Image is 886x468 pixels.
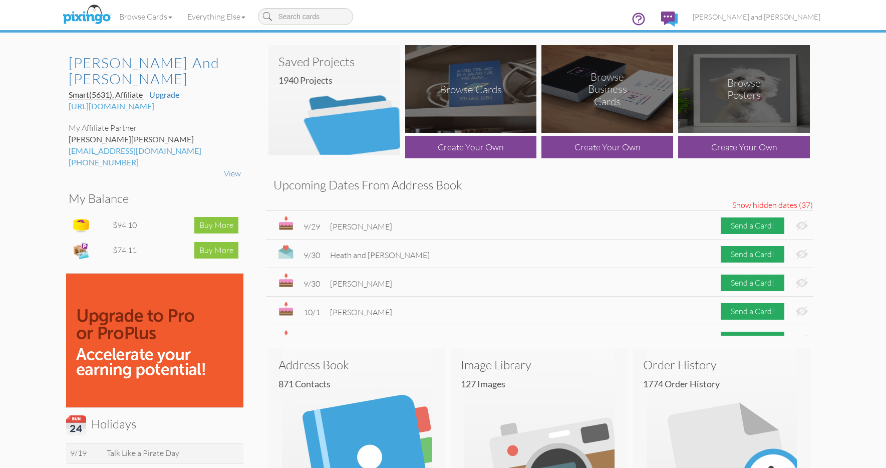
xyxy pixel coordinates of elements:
[721,246,784,263] div: Send a Card!
[732,199,813,211] span: Show hidden dates (37)
[304,335,320,347] div: 10/1
[796,220,808,231] img: eye-ban.svg
[330,307,392,317] span: [PERSON_NAME]
[440,83,502,95] div: Browse Cards
[796,278,808,288] img: eye-ban.svg
[278,76,398,86] h4: 1940 Projects
[541,45,673,133] img: browse-business-cards.png
[131,134,194,144] span: [PERSON_NAME]
[796,335,808,345] img: eye-ban.svg
[66,415,86,435] img: calendar.svg
[194,242,238,259] div: Buy More
[224,168,241,178] a: View
[112,90,143,99] span: , Affiliate
[110,238,159,263] td: $74.11
[69,55,231,87] h2: [PERSON_NAME] and [PERSON_NAME]
[330,279,392,289] span: [PERSON_NAME]
[721,332,784,348] div: Send a Card!
[721,303,784,320] div: Send a Card!
[180,4,253,29] a: Everything Else
[678,45,810,133] img: browse-posters.png
[69,122,241,134] div: My Affiliate Partner
[541,136,673,158] div: Create Your Own
[721,275,784,291] div: Send a Card!
[643,358,800,371] h3: Order History
[69,157,241,168] div: [PHONE_NUMBER]
[643,379,808,389] h4: 1774 Order History
[685,4,828,30] a: [PERSON_NAME] and [PERSON_NAME]
[721,217,784,234] div: Send a Card!
[405,136,537,158] div: Create Your Own
[574,70,641,108] div: Browse Business Cards
[66,443,103,463] td: 9/19
[66,274,243,407] img: upgrade_pro_1-100.jpg
[69,192,233,205] h3: My Balance
[330,336,392,346] span: [PERSON_NAME]
[149,90,179,99] a: Upgrade
[69,145,241,157] div: [EMAIL_ADDRESS][DOMAIN_NAME]
[693,13,820,21] span: [PERSON_NAME] and [PERSON_NAME]
[258,8,353,25] input: Search cards
[304,250,320,261] div: 9/30
[661,12,678,27] img: comments.svg
[278,55,390,68] h3: Saved Projects
[304,221,320,232] div: 9/29
[304,278,320,290] div: 9/30
[268,45,400,155] img: saved-projects2.png
[304,307,320,318] div: 10/1
[405,45,537,133] img: browse-cards.png
[330,221,392,231] span: [PERSON_NAME]
[711,77,777,102] div: Browse Posters
[278,273,293,287] img: bday.svg
[796,249,808,260] img: eye-ban.svg
[71,241,91,261] img: expense-icon.png
[69,55,241,87] a: [PERSON_NAME] and [PERSON_NAME]
[69,134,241,145] div: [PERSON_NAME]
[69,90,144,100] a: Smart(5631), Affiliate
[330,250,430,260] span: Heath and [PERSON_NAME]
[194,217,238,233] div: Buy More
[69,90,143,99] span: Smart
[461,379,626,389] h4: 127 images
[112,4,180,29] a: Browse Cards
[278,358,436,371] h3: Address Book
[71,215,91,236] img: points-icon.png
[678,136,810,158] div: Create Your Own
[278,245,293,261] img: wedding.svg
[796,306,808,317] img: eye-ban.svg
[69,101,241,112] div: [URL][DOMAIN_NAME]
[278,330,293,344] img: bday.svg
[278,302,293,316] img: bday.svg
[89,90,112,99] span: (5631)
[278,379,443,389] h4: 871 Contacts
[273,178,805,191] h3: Upcoming Dates From Address Book
[278,216,293,230] img: bday.svg
[461,358,618,371] h3: Image Library
[110,213,159,238] td: $94.10
[66,415,236,435] h3: Holidays
[60,3,113,28] img: pixingo logo
[103,443,243,463] td: Talk Like a Pirate Day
